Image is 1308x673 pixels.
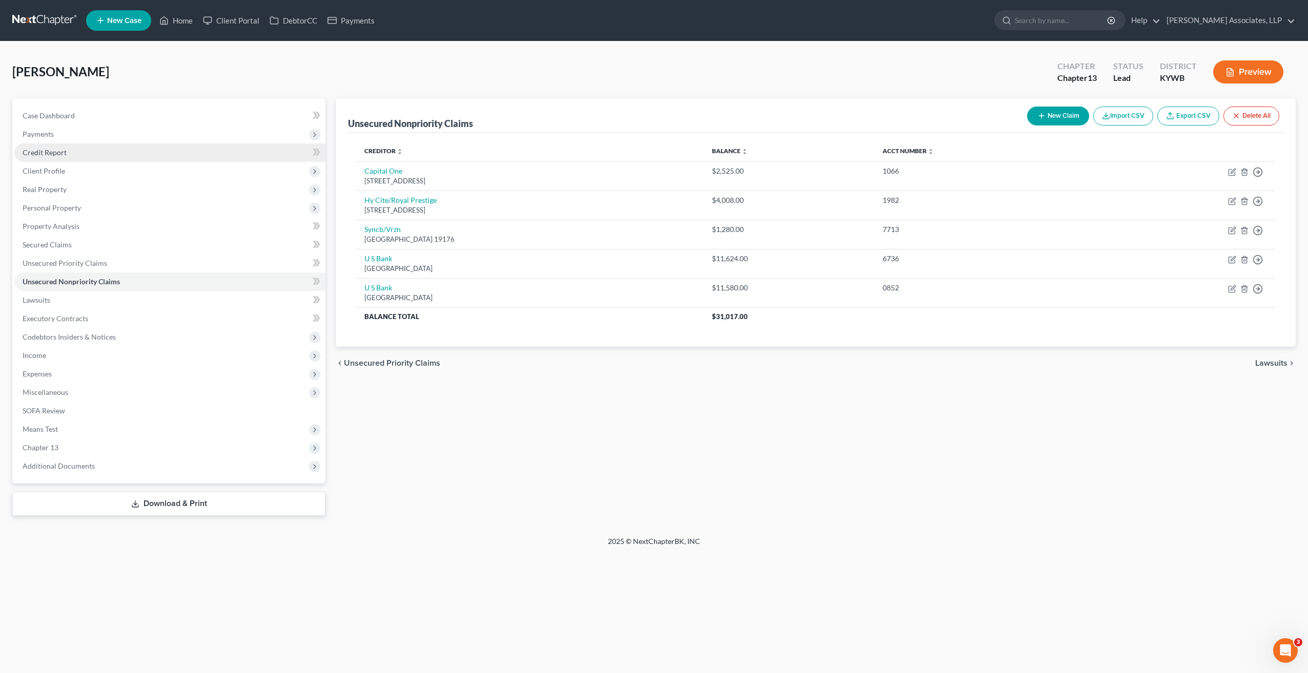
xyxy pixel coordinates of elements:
a: Acct Number unfold_more [883,147,934,155]
a: Unsecured Nonpriority Claims [14,272,325,291]
span: $31,017.00 [712,312,748,321]
a: Balance unfold_more [712,147,748,155]
span: Unsecured Priority Claims [344,359,440,367]
span: 13 [1088,73,1097,82]
div: [GEOGRAPHIC_DATA] 19176 [364,235,696,244]
span: Chapter 13 [23,443,58,452]
div: Status [1113,60,1143,72]
a: DebtorCC [264,11,322,30]
span: Miscellaneous [23,388,68,396]
input: Search by name... [1015,11,1109,30]
span: Unsecured Priority Claims [23,259,107,267]
span: Executory Contracts [23,314,88,323]
div: 7713 [883,224,1087,235]
a: U S Bank [364,254,392,263]
span: Secured Claims [23,240,72,249]
button: Preview [1213,60,1283,83]
th: Balance Total [356,307,704,326]
div: Chapter [1057,72,1097,84]
div: 1066 [883,166,1087,176]
i: chevron_right [1287,359,1296,367]
a: Download & Print [12,492,325,516]
span: Codebtors Insiders & Notices [23,332,116,341]
a: Help [1126,11,1160,30]
button: chevron_left Unsecured Priority Claims [336,359,440,367]
a: Secured Claims [14,236,325,254]
div: [GEOGRAPHIC_DATA] [364,293,696,303]
span: Lawsuits [23,296,50,304]
a: Hy Cite/Royal Prestige [364,196,437,204]
a: Property Analysis [14,217,325,236]
i: chevron_left [336,359,344,367]
span: Lawsuits [1255,359,1287,367]
a: [PERSON_NAME] Associates, LLP [1161,11,1295,30]
div: District [1160,60,1197,72]
span: Means Test [23,425,58,433]
a: Client Portal [198,11,264,30]
div: KYWB [1160,72,1197,84]
div: $11,580.00 [712,283,866,293]
span: Personal Property [23,203,81,212]
div: [STREET_ADDRESS] [364,176,696,186]
div: $4,008.00 [712,195,866,205]
span: Credit Report [23,148,67,157]
button: Lawsuits chevron_right [1255,359,1296,367]
span: Expenses [23,369,52,378]
div: Lead [1113,72,1143,84]
a: Export CSV [1157,107,1219,125]
a: Capital One [364,166,402,175]
span: Case Dashboard [23,111,75,120]
a: SOFA Review [14,402,325,420]
div: $1,280.00 [712,224,866,235]
button: New Claim [1027,107,1089,125]
i: unfold_more [742,149,748,155]
a: Lawsuits [14,291,325,309]
div: Unsecured Nonpriority Claims [348,117,473,130]
span: 3 [1294,638,1302,646]
span: Income [23,351,46,360]
button: Import CSV [1093,107,1153,125]
a: Case Dashboard [14,107,325,125]
div: 1982 [883,195,1087,205]
a: Payments [322,11,380,30]
a: U S Bank [364,283,392,292]
span: Additional Documents [23,461,95,470]
span: Payments [23,130,54,138]
div: [STREET_ADDRESS] [364,205,696,215]
div: 2025 © NextChapterBK, INC [362,536,946,555]
div: [GEOGRAPHIC_DATA] [364,264,696,274]
iframe: Intercom live chat [1273,638,1298,663]
div: Chapter [1057,60,1097,72]
button: Delete All [1223,107,1279,125]
span: SOFA Review [23,406,65,415]
a: Unsecured Priority Claims [14,254,325,272]
span: [PERSON_NAME] [12,64,109,79]
div: $11,624.00 [712,254,866,264]
div: $2,525.00 [712,166,866,176]
a: Credit Report [14,143,325,162]
span: Client Profile [23,166,65,175]
span: Unsecured Nonpriority Claims [23,277,120,286]
div: 6736 [883,254,1087,264]
i: unfold_more [928,149,934,155]
i: unfold_more [397,149,403,155]
span: New Case [107,17,141,25]
a: Home [154,11,198,30]
a: Syncb/Vrzn [364,225,401,234]
span: Property Analysis [23,222,79,230]
div: 0852 [883,283,1087,293]
a: Creditor unfold_more [364,147,403,155]
a: Executory Contracts [14,309,325,328]
span: Real Property [23,185,67,194]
